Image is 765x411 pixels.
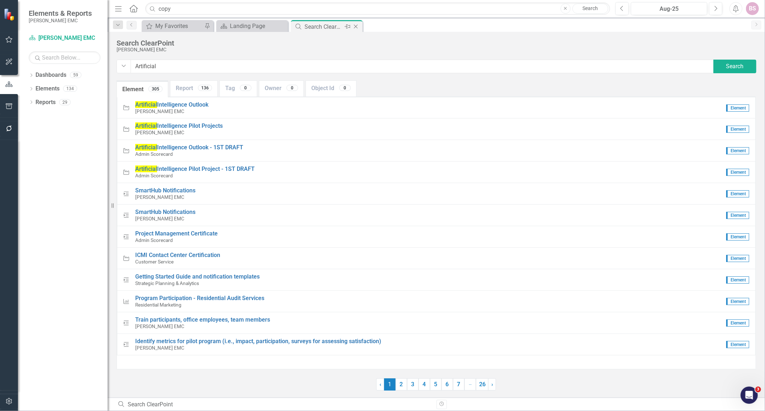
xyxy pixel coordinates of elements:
[572,4,608,14] a: Search
[396,378,407,391] a: 2
[135,316,270,323] span: Train participants, office employees, team members
[230,22,286,31] div: Landing Page
[491,381,493,388] span: ›
[59,99,71,105] div: 29
[476,378,488,391] a: 26
[135,316,723,323] a: Train participants, office employees, team members
[117,82,168,97] a: Element
[117,39,324,47] div: Search ClearPoint
[4,8,16,21] img: ClearPoint Strategy
[155,22,203,31] div: My Favorites
[135,230,723,237] a: Project Management Certificate
[746,2,759,15] button: BS
[36,71,66,79] a: Dashboards
[726,126,749,133] span: Element
[441,378,453,391] a: 6
[135,122,157,129] span: Artificial
[726,319,749,327] span: Element
[131,60,714,73] input: Search for something...
[135,108,723,115] small: [PERSON_NAME] EMC
[633,5,705,13] div: Aug-25
[135,173,723,179] small: Admin Scorecard
[726,298,749,305] span: Element
[419,378,430,391] a: 4
[726,190,749,197] span: Element
[118,401,431,409] div: Search ClearPoint
[379,381,381,388] span: ‹
[63,86,77,92] div: 134
[36,98,56,107] a: Reports
[755,387,761,392] span: 3
[135,273,260,280] span: Getting Started Guide and notification templates
[135,122,723,130] a: ArtificialIntelligence Pilot Projects
[148,86,162,92] div: 305
[726,104,749,112] span: Element
[339,85,351,91] div: 0
[218,22,286,31] a: Landing Page
[631,2,707,15] button: Aug-25
[135,165,723,173] a: ArtificialIntelligence Pilot Project - 1ST DRAFT
[135,101,157,108] span: Artificial
[726,169,749,176] span: Element
[306,81,356,96] a: Object Id
[70,72,81,78] div: 59
[135,130,723,136] small: [PERSON_NAME] EMC
[726,212,749,219] span: Element
[453,378,464,391] a: 7
[135,144,157,151] span: Artificial
[135,101,723,108] a: ArtificialIntelligence Outlook
[726,147,749,154] span: Element
[726,276,749,284] span: Element
[135,252,220,258] span: ICMI Contact Center Certification
[304,22,343,31] div: Search ClearPoint
[135,165,255,172] span: Intelligence Pilot Project - 1ST DRAFT
[29,18,92,23] small: [PERSON_NAME] EMC
[287,85,298,91] div: 0
[240,85,251,91] div: 0
[135,187,195,194] span: SmartHub Notifications
[135,101,208,108] span: Intelligence Outlook
[135,144,723,151] a: ArtificialIntelligence Outlook - 1ST DRAFT
[135,273,723,280] a: Getting Started Guide and notification templates
[384,378,396,391] span: 1
[29,9,92,18] span: Elements & Reports
[726,341,749,348] span: Element
[135,165,157,172] span: Artificial
[135,338,723,345] a: Identify metrics for pilot program (i.e., impact, participation, surveys for assessing satisfaction)
[726,233,749,240] span: Element
[135,237,723,243] small: Admin Scorecard
[170,81,217,96] a: Report
[135,209,195,215] span: SmartHub Notifications
[135,338,381,345] span: Identify metrics for pilot program (i.e., impact, participation, surveys for assessing satisfaction)
[135,302,723,308] small: Residential Marketing
[198,85,212,91] div: 136
[135,122,223,129] span: Intelligence Pilot Projects
[430,378,441,391] a: 5
[135,259,723,265] small: Customer Service
[135,345,723,351] small: [PERSON_NAME] EMC
[135,144,243,151] span: Intelligence Outlook - 1ST DRAFT
[135,151,723,157] small: Admin Scorecard
[135,216,723,222] small: [PERSON_NAME] EMC
[407,378,419,391] a: 3
[135,323,723,330] small: [PERSON_NAME] EMC
[29,51,100,64] input: Search Below...
[135,209,723,216] a: SmartHub Notifications
[135,194,723,200] small: [PERSON_NAME] EMC
[726,255,749,262] span: Element
[135,295,264,302] span: Program Participation - Residential Audit Services
[713,60,756,73] button: Search
[135,280,723,286] small: Strategic Planning & Analytics
[145,3,610,15] input: Search ClearPoint...
[36,85,60,93] a: Elements
[135,252,723,259] a: ICMI Contact Center Certification
[220,81,257,96] a: Tag
[117,47,324,52] div: [PERSON_NAME] EMC
[143,22,203,31] a: My Favorites
[29,34,100,42] a: [PERSON_NAME] EMC
[259,81,303,96] a: Owner
[135,295,723,302] a: Program Participation - Residential Audit Services
[135,230,218,237] span: Project Management Certificate
[741,387,758,404] iframe: Intercom live chat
